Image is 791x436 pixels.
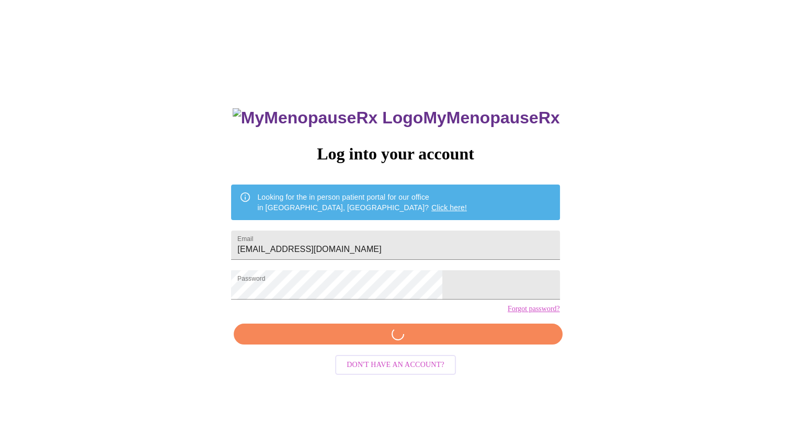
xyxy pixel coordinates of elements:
a: Forgot password? [508,305,560,313]
a: Click here! [431,203,467,212]
span: Don't have an account? [347,359,444,372]
h3: MyMenopauseRx [233,108,560,128]
img: MyMenopauseRx Logo [233,108,423,128]
div: Looking for the in person patient portal for our office in [GEOGRAPHIC_DATA], [GEOGRAPHIC_DATA]? [257,188,467,217]
button: Don't have an account? [335,355,456,375]
a: Don't have an account? [333,360,458,369]
h3: Log into your account [231,144,559,164]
